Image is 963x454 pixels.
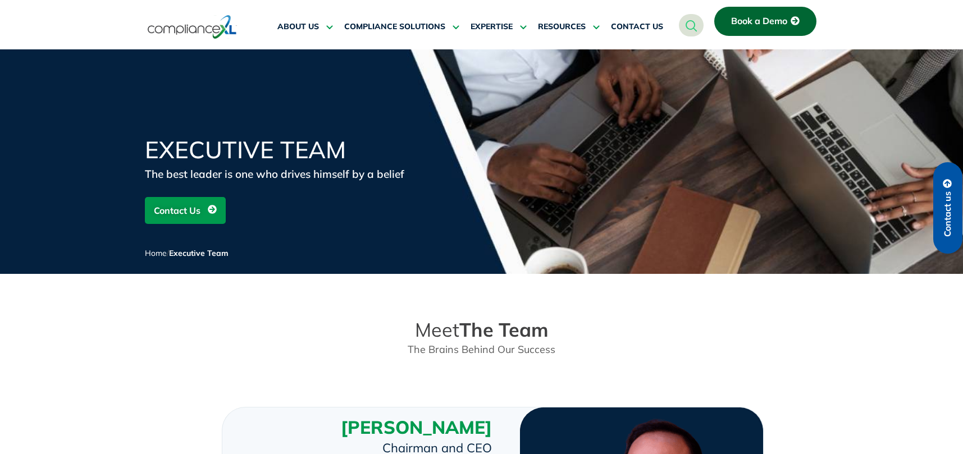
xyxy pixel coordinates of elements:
h3: [PERSON_NAME] [259,416,492,438]
a: navsearch-button [679,14,704,36]
img: logo-one.svg [148,14,237,40]
a: Book a Demo [714,7,816,36]
a: ABOUT US [277,13,333,40]
span: CONTACT US [611,22,663,32]
div: The best leader is one who drives himself by a belief [145,166,414,182]
a: CONTACT US [611,13,663,40]
strong: The Team [459,318,549,342]
a: RESOURCES [538,13,600,40]
h1: Executive Team [145,138,414,162]
h2: Meet [150,319,813,341]
span: EXPERTISE [471,22,513,32]
span: ABOUT US [277,22,319,32]
span: RESOURCES [538,22,586,32]
a: Home [145,248,167,258]
a: EXPERTISE [471,13,527,40]
p: The Brains Behind Our Success [150,343,813,356]
span: Contact us [943,191,953,237]
span: Book a Demo [731,16,787,26]
span: COMPLIANCE SOLUTIONS [344,22,445,32]
a: Contact Us [145,197,226,224]
a: Contact us [933,162,962,254]
a: COMPLIANCE SOLUTIONS [344,13,459,40]
span: Executive Team [169,248,229,258]
span: / [145,248,229,258]
span: Contact Us [154,200,200,221]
